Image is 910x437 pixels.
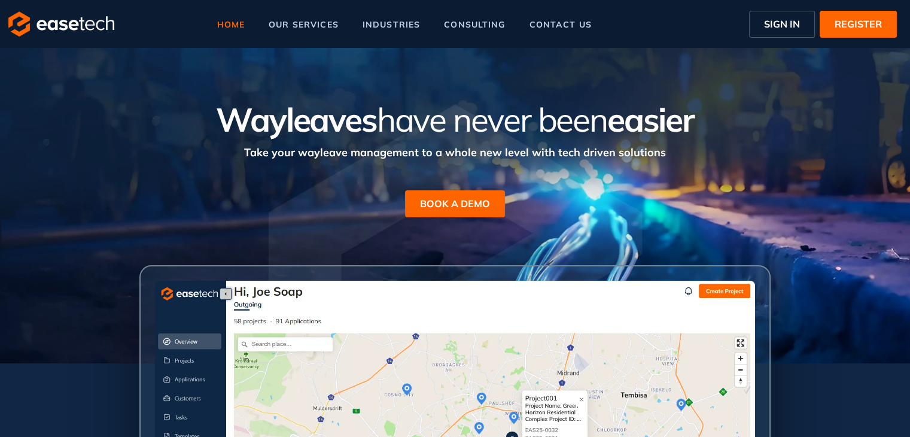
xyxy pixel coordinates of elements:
[607,99,694,140] span: easier
[111,138,799,160] div: Take your wayleave management to a whole new level with tech driven solutions
[377,99,607,140] span: have never been
[363,20,420,29] span: industries
[405,190,505,217] button: BOOK A DEMO
[420,196,490,211] span: BOOK A DEMO
[820,11,897,38] button: REGISTER
[269,20,339,29] span: our services
[216,99,376,140] span: Wayleaves
[764,17,800,31] span: SIGN IN
[217,20,245,29] span: home
[749,11,815,38] button: SIGN IN
[444,20,505,29] span: consulting
[529,20,592,29] span: contact us
[835,17,882,31] span: REGISTER
[8,11,114,37] img: logo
